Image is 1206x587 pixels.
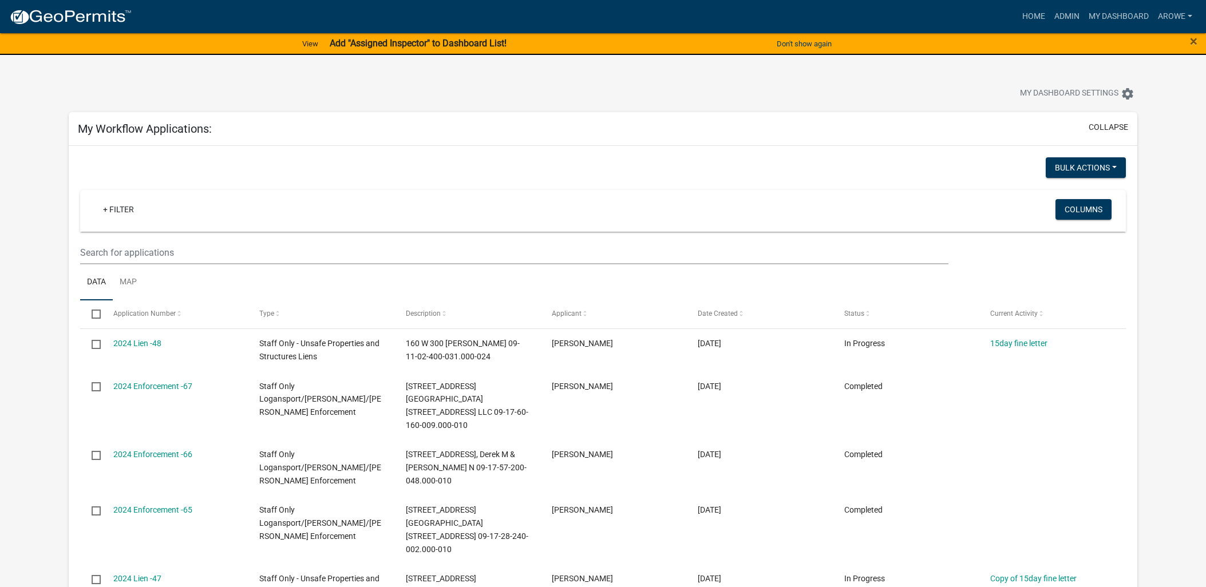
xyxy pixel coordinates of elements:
[80,264,113,301] a: Data
[259,339,379,361] span: Staff Only - Unsafe Properties and Structures Liens
[552,574,613,583] span: Ashley Rowe
[552,310,582,318] span: Applicant
[844,310,864,318] span: Status
[1089,121,1128,133] button: collapse
[406,339,520,361] span: 160 W 300 Russow, Steven 09-11-02-400-031.000-024
[990,310,1038,318] span: Current Activity
[552,450,613,459] span: Ashley Rowe
[1190,34,1197,48] button: Close
[406,310,441,318] span: Description
[259,310,274,318] span: Type
[259,450,381,485] span: Staff Only Logansport/Cass/Walton Enforcement
[259,382,381,417] span: Staff Only Logansport/Cass/Walton Enforcement
[78,122,212,136] h5: My Workflow Applications:
[113,505,192,514] a: 2024 Enforcement -65
[113,264,144,301] a: Map
[698,574,721,583] span: 11/07/2024
[259,505,381,541] span: Staff Only Logansport/Cass/Walton Enforcement
[979,300,1125,328] datatable-header-cell: Current Activity
[552,505,613,514] span: Ashley Rowe
[1055,199,1112,220] button: Columns
[113,339,161,348] a: 2024 Lien -48
[330,38,507,49] strong: Add "Assigned Inspector" to Dashboard List!
[94,199,143,220] a: + Filter
[844,382,883,391] span: Completed
[113,310,176,318] span: Application Number
[541,300,687,328] datatable-header-cell: Applicant
[248,300,394,328] datatable-header-cell: Type
[406,382,528,430] span: 3131 E MARKET ST 3131 E Market Street LLC 09-17-60-160-009.000-010
[698,310,738,318] span: Date Created
[1190,33,1197,49] span: ×
[1121,87,1134,101] i: settings
[80,241,948,264] input: Search for applications
[844,450,883,459] span: Completed
[113,450,192,459] a: 2024 Enforcement -66
[113,574,161,583] a: 2024 Lien -47
[552,339,613,348] span: Ashley Rowe
[698,339,721,348] span: 12/19/2024
[698,450,721,459] span: 11/15/2024
[698,382,721,391] span: 11/15/2024
[687,300,833,328] datatable-header-cell: Date Created
[1084,6,1153,27] a: My Dashboard
[1050,6,1084,27] a: Admin
[394,300,540,328] datatable-header-cell: Description
[990,339,1047,348] a: 15day fine letter
[1011,82,1144,105] button: My Dashboard Settingssettings
[1018,6,1050,27] a: Home
[698,505,721,514] span: 11/15/2024
[844,574,885,583] span: In Progress
[552,382,613,391] span: Ashley Rowe
[1153,6,1197,27] a: arowe
[298,34,323,53] a: View
[406,505,528,553] span: 4000 E MARKET ST 4000 E Market St LLC 09-17-28-240-002.000-010
[406,450,527,485] span: 604 E MAIN ST Scott, Derek M & Brock N 09-17-57-200-048.000-010
[844,339,885,348] span: In Progress
[833,300,979,328] datatable-header-cell: Status
[1020,87,1118,101] span: My Dashboard Settings
[80,300,102,328] datatable-header-cell: Select
[772,34,836,53] button: Don't show again
[844,505,883,514] span: Completed
[102,300,248,328] datatable-header-cell: Application Number
[1046,157,1126,178] button: Bulk Actions
[113,382,192,391] a: 2024 Enforcement -67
